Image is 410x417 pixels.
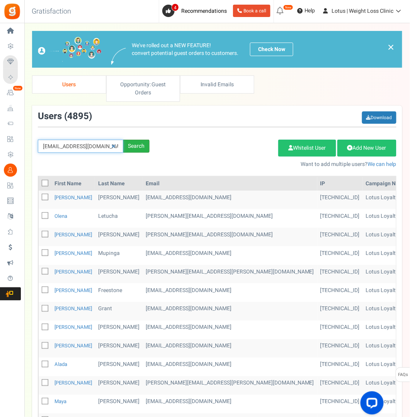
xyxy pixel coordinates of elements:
[317,395,363,414] td: [TECHNICAL_ID]
[3,3,21,20] img: Gratisfaction
[233,5,270,17] a: Book a call
[54,250,92,257] a: [PERSON_NAME]
[95,395,143,414] td: [PERSON_NAME]
[54,342,92,350] a: [PERSON_NAME]
[317,228,363,246] td: [TECHNICAL_ID]
[317,358,363,376] td: [TECHNICAL_ID]
[143,376,317,395] td: customer
[143,339,317,358] td: customer
[161,161,396,168] p: Want to add multiple users?
[95,321,143,339] td: [PERSON_NAME]
[143,284,317,302] td: customer
[317,284,363,302] td: [TECHNICAL_ID]
[317,209,363,228] td: [TECHNICAL_ID]
[317,246,363,265] td: [TECHNICAL_ID]
[362,111,396,124] a: Download
[143,246,317,265] td: customer
[95,191,143,209] td: [PERSON_NAME]
[38,37,102,62] img: images
[250,43,293,56] a: Check Now
[38,111,92,121] h3: Users ( )
[143,209,317,228] td: customer
[95,302,143,321] td: Grant
[303,7,315,15] span: Help
[38,140,123,153] input: Search by email or name
[13,85,23,91] em: New
[95,376,143,395] td: [PERSON_NAME]
[317,265,363,284] td: [TECHNICAL_ID]
[95,284,143,302] td: Freestone
[95,209,143,228] td: Letucha
[106,75,180,102] a: Opportunity: Guest Orders
[143,177,317,191] th: Email
[368,160,396,168] a: We can help
[95,339,143,358] td: [PERSON_NAME]
[54,194,92,201] a: [PERSON_NAME]
[143,321,317,339] td: customer
[317,376,363,395] td: [TECHNICAL_ID]
[67,109,89,123] span: 4895
[317,177,363,191] th: IP
[54,305,92,313] a: [PERSON_NAME]
[162,5,230,17] a: 4 Recommendations
[294,5,318,17] a: Help
[317,191,363,209] td: [TECHNICAL_ID]
[388,43,395,52] a: ×
[317,339,363,358] td: [TECHNICAL_ID]
[95,265,143,284] td: [PERSON_NAME]
[32,75,106,94] a: Users
[172,3,179,11] span: 4
[143,191,317,209] td: customer
[107,140,119,153] a: Reset
[95,246,143,265] td: Mupinga
[337,140,396,157] a: Add New User
[332,7,394,15] span: Lotus | Weight Loss Clinic
[54,379,92,387] a: [PERSON_NAME]
[278,140,336,157] a: Whitelist User
[143,228,317,246] td: customer
[317,302,363,321] td: [TECHNICAL_ID]
[54,324,92,331] a: [PERSON_NAME]
[54,268,92,275] a: [PERSON_NAME]
[398,368,408,383] span: FAQs
[132,42,238,57] p: We've rolled out a NEW FEATURE! convert potential guest orders to customers.
[51,177,95,191] th: First Name
[180,75,254,94] a: Invalid Emails
[54,398,66,405] a: Maya
[95,177,143,191] th: Last Name
[54,287,92,294] a: [PERSON_NAME]
[54,212,67,220] a: Olena
[283,5,293,10] em: New
[143,358,317,376] td: customer
[95,228,143,246] td: [PERSON_NAME]
[317,321,363,339] td: [TECHNICAL_ID]
[143,302,317,321] td: customer
[54,361,67,368] a: Alada
[95,358,143,376] td: [PERSON_NAME]
[54,231,92,238] a: [PERSON_NAME]
[181,7,227,15] span: Recommendations
[23,4,80,19] h3: Gratisfaction
[111,48,126,65] img: images
[123,140,150,153] div: Search
[143,265,317,284] td: customer
[3,86,21,99] a: New
[143,395,317,414] td: customer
